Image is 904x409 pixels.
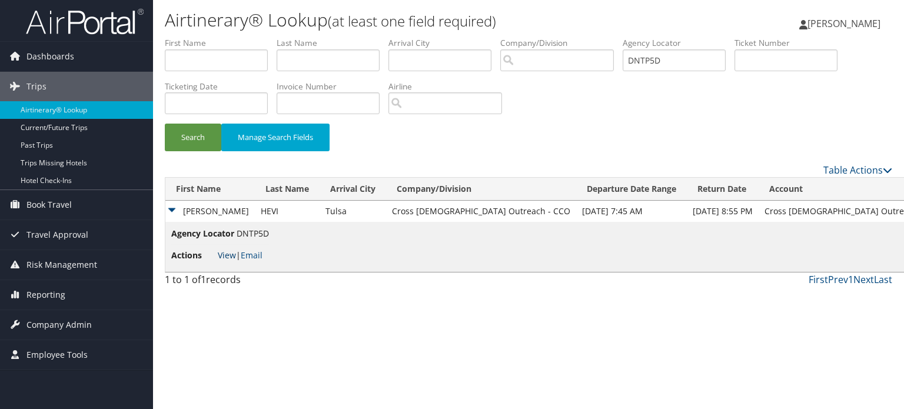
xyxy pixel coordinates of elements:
[388,37,500,49] label: Arrival City
[576,201,687,222] td: [DATE] 7:45 AM
[26,72,46,101] span: Trips
[26,190,72,220] span: Book Travel
[874,273,892,286] a: Last
[218,250,236,261] a: View
[828,273,848,286] a: Prev
[799,6,892,41] a: [PERSON_NAME]
[320,178,386,201] th: Arrival City: activate to sort column ascending
[241,250,262,261] a: Email
[26,220,88,250] span: Travel Approval
[576,178,687,201] th: Departure Date Range: activate to sort column ascending
[255,178,320,201] th: Last Name: activate to sort column ascending
[823,164,892,177] a: Table Actions
[320,201,386,222] td: Tulsa
[687,178,759,201] th: Return Date: activate to sort column ascending
[26,8,144,35] img: airportal-logo.png
[165,201,255,222] td: [PERSON_NAME]
[848,273,853,286] a: 1
[809,273,828,286] a: First
[165,124,221,151] button: Search
[26,340,88,370] span: Employee Tools
[807,17,880,30] span: [PERSON_NAME]
[687,201,759,222] td: [DATE] 8:55 PM
[165,178,255,201] th: First Name: activate to sort column descending
[853,273,874,286] a: Next
[221,124,330,151] button: Manage Search Fields
[386,201,576,222] td: Cross [DEMOGRAPHIC_DATA] Outreach - CCO
[201,273,206,286] span: 1
[171,227,234,240] span: Agency Locator
[165,81,277,92] label: Ticketing Date
[26,250,97,280] span: Risk Management
[218,250,262,261] span: |
[26,280,65,310] span: Reporting
[734,37,846,49] label: Ticket Number
[165,272,334,292] div: 1 to 1 of records
[237,228,269,239] span: DNTP5D
[165,8,650,32] h1: Airtinerary® Lookup
[26,42,74,71] span: Dashboards
[500,37,623,49] label: Company/Division
[255,201,320,222] td: HEVI
[171,249,215,262] span: Actions
[165,37,277,49] label: First Name
[386,178,576,201] th: Company/Division
[623,37,734,49] label: Agency Locator
[328,11,496,31] small: (at least one field required)
[277,81,388,92] label: Invoice Number
[388,81,511,92] label: Airline
[26,310,92,340] span: Company Admin
[277,37,388,49] label: Last Name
